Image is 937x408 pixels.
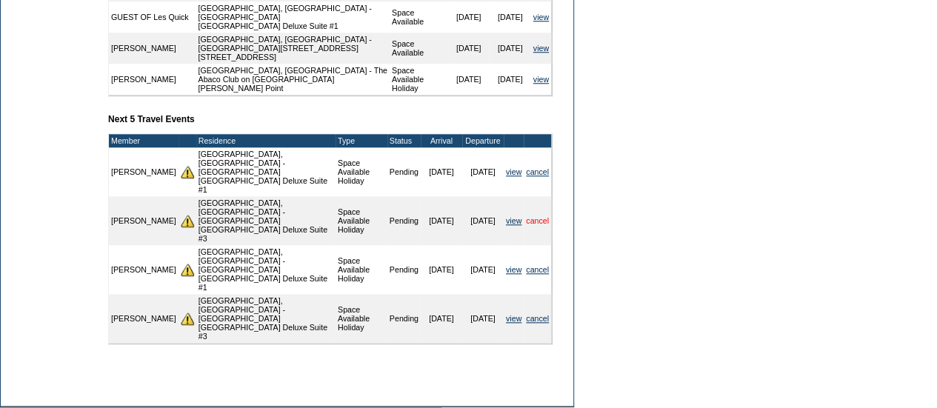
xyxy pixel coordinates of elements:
[462,294,504,343] td: [DATE]
[390,1,448,33] td: Space Available
[533,13,549,21] a: view
[181,263,194,276] img: There are insufficient days and/or tokens to cover this reservation
[421,196,462,245] td: [DATE]
[387,294,421,343] td: Pending
[109,294,179,343] td: [PERSON_NAME]
[181,165,194,178] img: There are insufficient days and/or tokens to cover this reservation
[506,314,521,323] a: view
[336,147,387,196] td: Space Available Holiday
[506,265,521,274] a: view
[387,196,421,245] td: Pending
[533,44,549,53] a: view
[526,265,549,274] a: cancel
[109,147,179,196] td: [PERSON_NAME]
[196,245,336,294] td: [GEOGRAPHIC_DATA], [GEOGRAPHIC_DATA] - [GEOGRAPHIC_DATA] [GEOGRAPHIC_DATA] Deluxe Suite #1
[387,147,421,196] td: Pending
[462,134,504,147] td: Departure
[506,216,521,225] a: view
[421,245,462,294] td: [DATE]
[196,64,389,95] td: [GEOGRAPHIC_DATA], [GEOGRAPHIC_DATA] - The Abaco Club on [GEOGRAPHIC_DATA] [PERSON_NAME] Point
[109,64,196,95] td: [PERSON_NAME]
[109,245,179,294] td: [PERSON_NAME]
[526,216,549,225] a: cancel
[448,33,490,64] td: [DATE]
[196,33,389,64] td: [GEOGRAPHIC_DATA], [GEOGRAPHIC_DATA] - [GEOGRAPHIC_DATA][STREET_ADDRESS] [STREET_ADDRESS]
[336,294,387,343] td: Space Available Holiday
[196,1,389,33] td: [GEOGRAPHIC_DATA], [GEOGRAPHIC_DATA] - [GEOGRAPHIC_DATA] [GEOGRAPHIC_DATA] Deluxe Suite #1
[526,167,549,176] a: cancel
[462,245,504,294] td: [DATE]
[109,1,196,33] td: GUEST OF Les Quick
[448,1,490,33] td: [DATE]
[109,134,179,147] td: Member
[109,33,196,64] td: [PERSON_NAME]
[181,312,194,325] img: There are insufficient days and/or tokens to cover this reservation
[490,33,531,64] td: [DATE]
[490,1,531,33] td: [DATE]
[421,147,462,196] td: [DATE]
[387,245,421,294] td: Pending
[390,33,448,64] td: Space Available
[506,167,521,176] a: view
[336,196,387,245] td: Space Available Holiday
[196,134,336,147] td: Residence
[421,134,462,147] td: Arrival
[387,134,421,147] td: Status
[490,64,531,95] td: [DATE]
[181,214,194,227] img: There are insufficient days and/or tokens to cover this reservation
[462,147,504,196] td: [DATE]
[533,75,549,84] a: view
[109,196,179,245] td: [PERSON_NAME]
[526,314,549,323] a: cancel
[196,196,336,245] td: [GEOGRAPHIC_DATA], [GEOGRAPHIC_DATA] - [GEOGRAPHIC_DATA] [GEOGRAPHIC_DATA] Deluxe Suite #3
[421,294,462,343] td: [DATE]
[108,114,195,124] b: Next 5 Travel Events
[336,134,387,147] td: Type
[196,147,336,196] td: [GEOGRAPHIC_DATA], [GEOGRAPHIC_DATA] - [GEOGRAPHIC_DATA] [GEOGRAPHIC_DATA] Deluxe Suite #1
[336,245,387,294] td: Space Available Holiday
[390,64,448,95] td: Space Available Holiday
[196,294,336,343] td: [GEOGRAPHIC_DATA], [GEOGRAPHIC_DATA] - [GEOGRAPHIC_DATA] [GEOGRAPHIC_DATA] Deluxe Suite #3
[462,196,504,245] td: [DATE]
[448,64,490,95] td: [DATE]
